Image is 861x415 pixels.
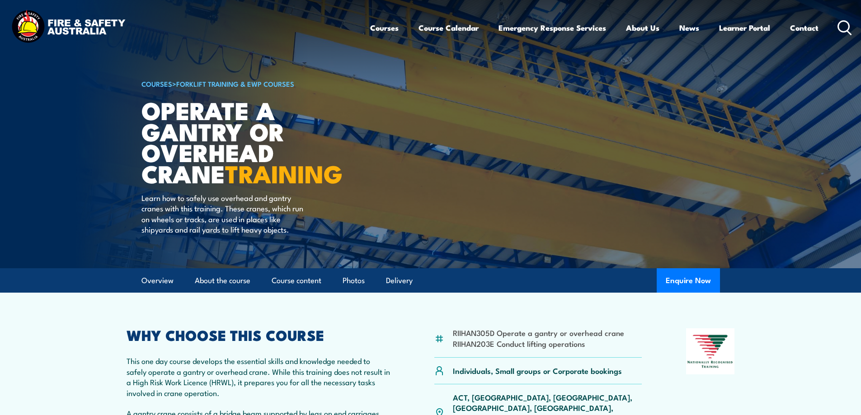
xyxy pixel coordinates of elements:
[370,16,399,40] a: Courses
[141,192,306,235] p: Learn how to safely use overhead and gantry cranes with this training. These cranes, which run on...
[419,16,479,40] a: Course Calendar
[141,99,365,184] h1: Operate a Gantry or Overhead Crane
[195,269,250,293] a: About the course
[657,268,720,293] button: Enquire Now
[141,269,174,293] a: Overview
[453,338,624,349] li: RIIHAN203E Conduct lifting operations
[453,365,622,376] p: Individuals, Small groups or Corporate bookings
[176,79,294,89] a: Forklift Training & EWP Courses
[141,79,172,89] a: COURSES
[719,16,770,40] a: Learner Portal
[272,269,321,293] a: Course content
[386,269,413,293] a: Delivery
[343,269,365,293] a: Photos
[127,355,391,398] p: This one day course develops the essential skills and knowledge needed to safely operate a gantry...
[453,327,624,338] li: RIIHAN305D Operate a gantry or overhead crane
[626,16,659,40] a: About Us
[686,328,735,374] img: Nationally Recognised Training logo.
[790,16,819,40] a: Contact
[679,16,699,40] a: News
[141,78,365,89] h6: >
[127,328,391,341] h2: WHY CHOOSE THIS COURSE
[225,154,343,191] strong: TRAINING
[499,16,606,40] a: Emergency Response Services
